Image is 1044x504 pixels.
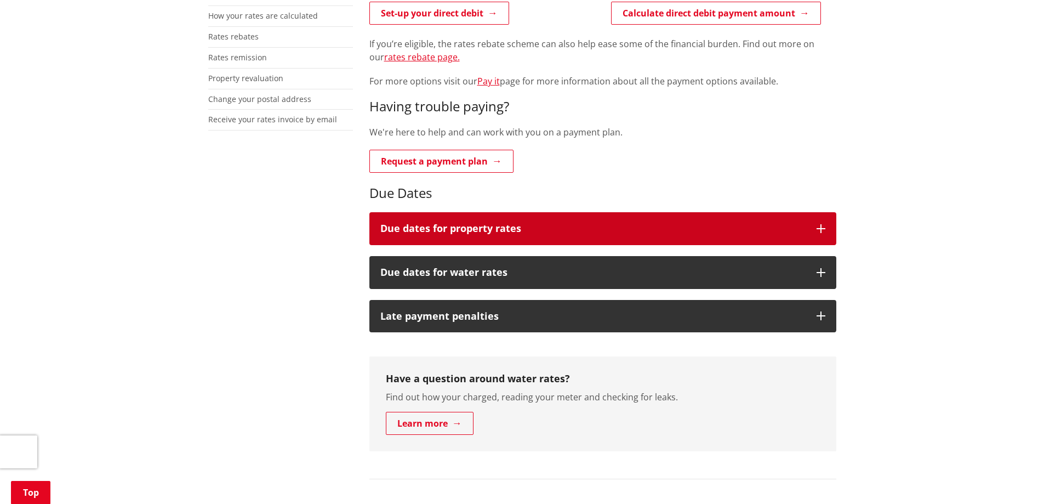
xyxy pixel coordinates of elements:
[369,2,509,25] a: Set-up your direct debit
[380,223,806,234] h3: Due dates for property rates
[384,51,460,63] a: rates rebate page.
[369,185,836,201] h3: Due Dates
[369,150,514,173] a: Request a payment plan
[369,75,836,88] p: For more options visit our page for more information about all the payment options available.
[208,10,318,21] a: How your rates are calculated
[369,300,836,333] button: Late payment penalties
[380,267,806,278] h3: Due dates for water rates
[386,412,473,435] a: Learn more
[369,126,836,139] p: We're here to help and can work with you on a payment plan.
[386,373,820,385] h3: Have a question around water rates?
[611,2,821,25] a: Calculate direct debit payment amount
[208,94,311,104] a: Change your postal address
[208,31,259,42] a: Rates rebates
[380,311,806,322] h3: Late payment penalties
[208,52,267,63] a: Rates remission
[369,212,836,245] button: Due dates for property rates
[994,458,1033,497] iframe: Messenger Launcher
[208,73,283,83] a: Property revaluation
[386,390,820,404] p: Find out how your charged, reading your meter and checking for leaks.
[11,481,50,504] a: Top
[369,99,836,115] h3: Having trouble paying?
[208,114,337,124] a: Receive your rates invoice by email
[477,75,500,87] a: Pay it
[369,256,836,289] button: Due dates for water rates
[369,37,836,64] p: If you’re eligible, the rates rebate scheme can also help ease some of the financial burden. Find...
